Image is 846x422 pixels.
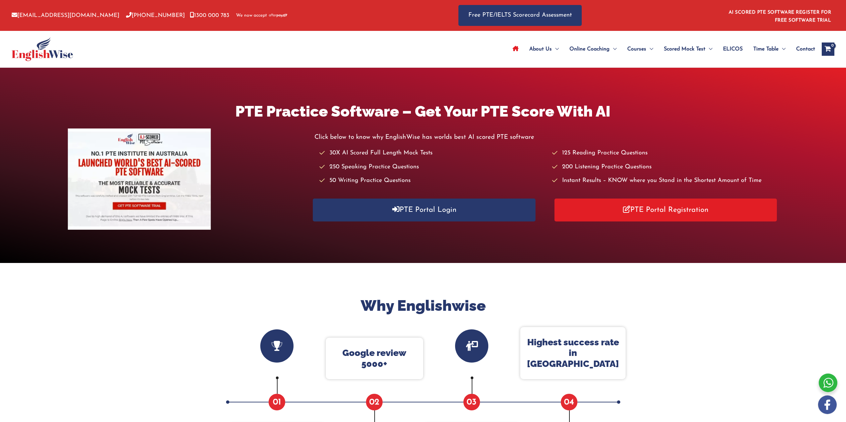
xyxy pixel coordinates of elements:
[561,394,577,410] span: 04
[610,38,617,61] span: Menu Toggle
[12,13,119,18] a: [EMAIL_ADDRESS][DOMAIN_NAME]
[718,38,748,61] a: ELICOS
[313,199,536,221] a: PTE Portal Login
[269,394,285,410] span: 01
[529,38,552,61] span: About Us
[753,38,779,61] span: Time Table
[569,38,610,61] span: Online Coaching
[190,13,229,18] a: 1300 000 783
[779,38,786,61] span: Menu Toggle
[627,38,646,61] span: Courses
[723,38,743,61] span: ELICOS
[524,38,564,61] a: About UsMenu Toggle
[319,175,546,186] li: 50 Writing Practice Questions
[552,175,779,186] li: Instant Results – KNOW where you Stand in the Shortest Amount of Time
[236,12,267,19] span: We now accept
[564,38,622,61] a: Online CoachingMenu Toggle
[791,38,815,61] a: Contact
[818,395,837,414] img: white-facebook.png
[552,162,779,173] li: 200 Listening Practice Questions
[527,337,619,369] p: Highest success rate in [GEOGRAPHIC_DATA]
[554,199,777,221] a: PTE Portal Registration
[458,5,582,26] a: Free PTE/IELTS Scorecard Assessment
[507,38,815,61] nav: Site Navigation: Main Menu
[622,38,659,61] a: CoursesMenu Toggle
[224,296,623,316] h2: Why Englishwise
[552,38,559,61] span: Menu Toggle
[646,38,653,61] span: Menu Toggle
[796,38,815,61] span: Contact
[664,38,705,61] span: Scored Mock Test
[659,38,718,61] a: Scored Mock TestMenu Toggle
[68,101,779,122] h1: PTE Practice Software – Get Your PTE Score With AI
[463,394,480,410] span: 03
[319,148,546,159] li: 30X AI Scored Full Length Mock Tests
[319,162,546,173] li: 250 Speaking Practice Questions
[725,5,834,26] aside: Header Widget 1
[332,348,417,369] p: Google review 5000+
[366,394,383,410] span: 02
[552,148,779,159] li: 125 Reading Practice Questions
[126,13,185,18] a: [PHONE_NUMBER]
[68,128,211,229] img: pte-institute-main
[748,38,791,61] a: Time TableMenu Toggle
[705,38,712,61] span: Menu Toggle
[269,14,287,17] img: Afterpay-Logo
[729,10,831,23] a: AI SCORED PTE SOFTWARE REGISTER FOR FREE SOFTWARE TRIAL
[12,37,73,61] img: cropped-ew-logo
[822,42,834,56] a: View Shopping Cart, empty
[314,132,778,143] p: Click below to know why EnglishWise has worlds best AI scored PTE software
